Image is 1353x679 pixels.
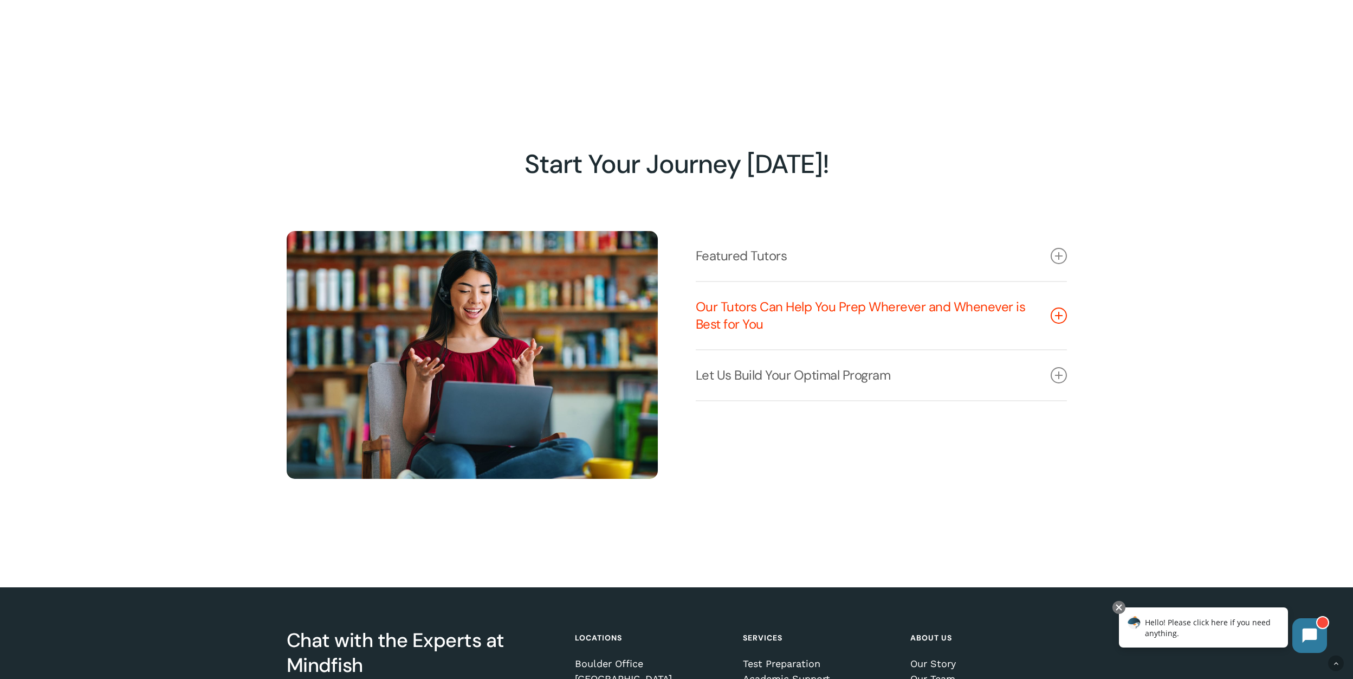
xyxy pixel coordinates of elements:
[910,658,1063,669] a: Our Story
[575,658,727,669] a: Boulder Office
[287,628,560,678] h3: Chat with the Experts at Mindfish
[696,231,1067,281] a: Featured Tutors
[910,628,1063,648] h4: About Us
[696,282,1067,349] a: Our Tutors Can Help You Prep Wherever and Whenever is Best for You
[743,658,895,669] a: Test Preparation
[1108,599,1338,664] iframe: Chatbot
[287,149,1066,180] h2: Start Your Journey [DATE]!
[287,231,658,479] img: Online Tutoring 7
[696,350,1067,400] a: Let Us Build Your Optimal Program
[575,628,727,648] h4: Locations
[743,628,895,648] h4: Services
